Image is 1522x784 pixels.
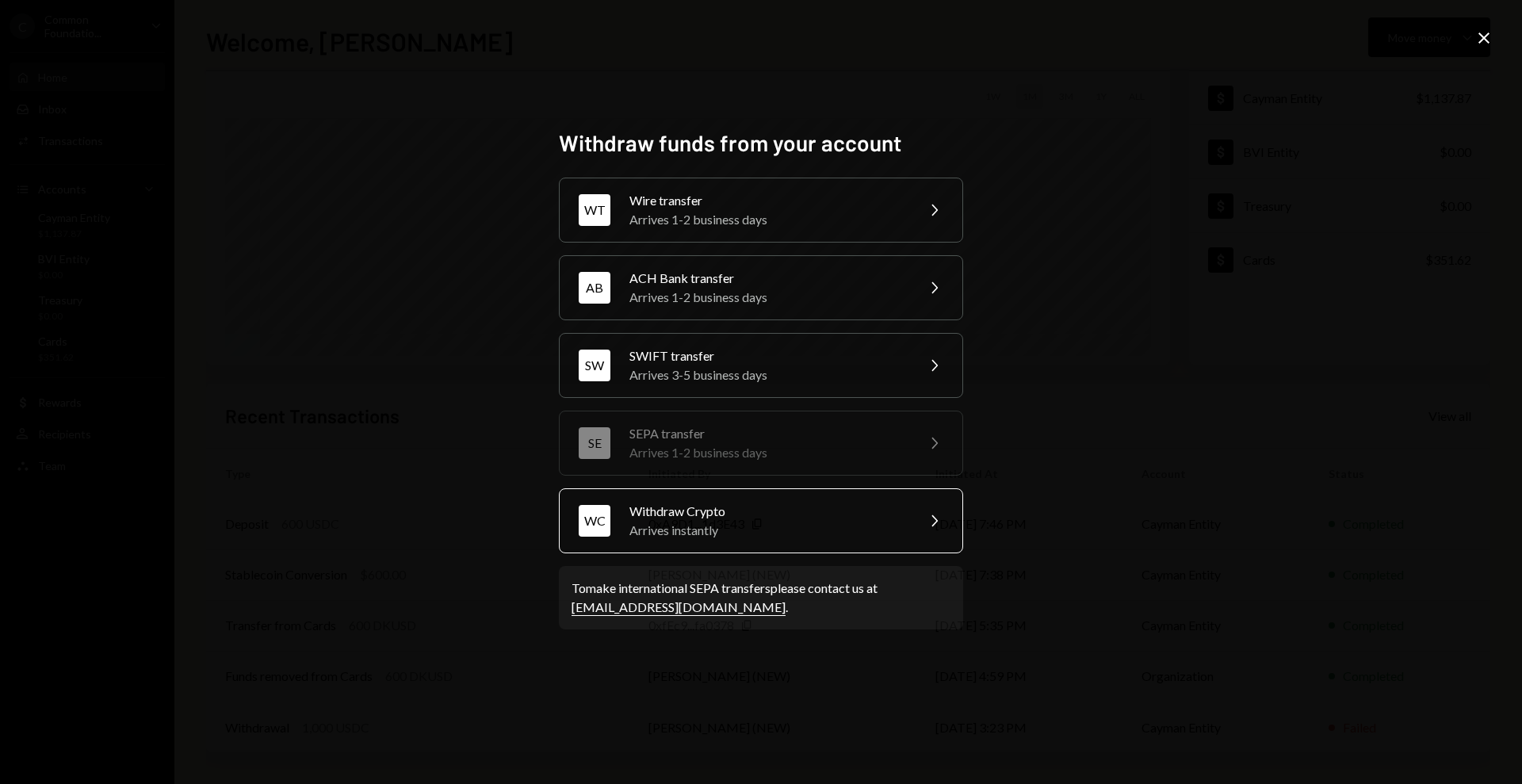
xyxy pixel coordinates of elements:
[629,346,905,365] div: SWIFT transfer
[579,350,610,381] div: SW
[629,191,905,210] div: Wire transfer
[559,333,963,398] button: SWSWIFT transferArrives 3-5 business days
[629,365,905,384] div: Arrives 3-5 business days
[559,255,963,320] button: ABACH Bank transferArrives 1-2 business days
[559,411,963,476] button: SESEPA transferArrives 1-2 business days
[559,488,963,553] button: WCWithdraw CryptoArrives instantly
[572,599,786,616] a: [EMAIL_ADDRESS][DOMAIN_NAME]
[629,288,905,307] div: Arrives 1-2 business days
[629,424,905,443] div: SEPA transfer
[579,505,610,537] div: WC
[629,269,905,288] div: ACH Bank transfer
[572,579,950,617] div: To make international SEPA transfers please contact us at .
[579,272,610,304] div: AB
[629,443,905,462] div: Arrives 1-2 business days
[579,194,610,226] div: WT
[629,210,905,229] div: Arrives 1-2 business days
[579,427,610,459] div: SE
[559,128,963,159] h2: Withdraw funds from your account
[629,502,905,521] div: Withdraw Crypto
[629,521,905,540] div: Arrives instantly
[559,178,963,243] button: WTWire transferArrives 1-2 business days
